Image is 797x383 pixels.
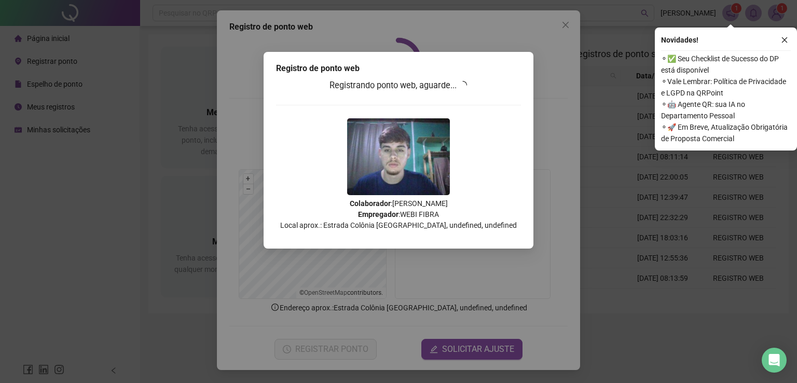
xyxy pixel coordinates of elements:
[661,121,791,144] span: ⚬ 🚀 Em Breve, Atualização Obrigatória de Proposta Comercial
[276,198,521,231] p: : [PERSON_NAME] : WEBI FIBRA Local aprox.: Estrada Colônia [GEOGRAPHIC_DATA], undefined, undefined
[276,79,521,92] h3: Registrando ponto web, aguarde...
[661,99,791,121] span: ⚬ 🤖 Agente QR: sua IA no Departamento Pessoal
[781,36,788,44] span: close
[661,34,698,46] span: Novidades !
[358,210,398,218] strong: Empregador
[661,76,791,99] span: ⚬ Vale Lembrar: Política de Privacidade e LGPD na QRPoint
[661,53,791,76] span: ⚬ ✅ Seu Checklist de Sucesso do DP está disponível
[459,81,467,89] span: loading
[350,199,391,208] strong: Colaborador
[762,348,787,373] div: Open Intercom Messenger
[276,62,521,75] div: Registro de ponto web
[347,118,450,195] img: 9k=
